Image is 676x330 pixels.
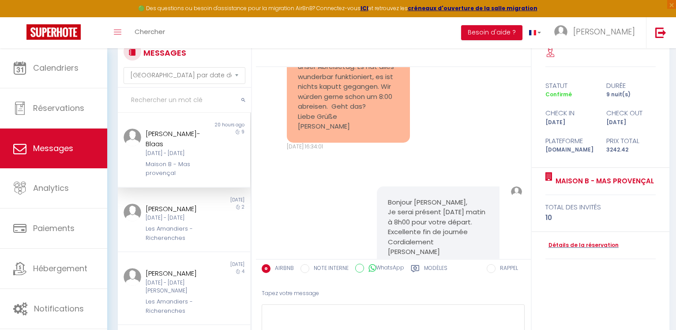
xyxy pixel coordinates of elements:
a: créneaux d'ouverture de la salle migration [408,4,537,12]
span: Messages [33,143,73,154]
span: Paiements [33,223,75,234]
label: NOTE INTERNE [309,264,349,274]
div: 9 nuit(s) [601,91,661,99]
a: Chercher [128,17,172,48]
span: 9 [241,129,244,135]
a: ICI [361,4,368,12]
button: Ouvrir le widget de chat LiveChat [7,4,34,30]
span: Analytics [33,182,69,193]
label: AIRBNB [270,264,294,274]
input: Rechercher un mot clé [118,88,251,113]
div: [DATE] [184,261,250,268]
div: [PERSON_NAME] [146,204,211,214]
div: check out [601,108,661,118]
div: 20 hours ago [184,121,250,129]
span: 2 [242,204,244,210]
img: ... [124,204,141,221]
div: [DOMAIN_NAME] [540,146,601,154]
span: Hébergement [33,263,87,274]
div: [PERSON_NAME]-Blaas [146,129,211,149]
a: ... [PERSON_NAME] [548,17,646,48]
div: Les Amandiers - Richerenches [146,297,211,315]
h3: MESSAGES [141,43,186,63]
div: [DATE] - [DATE] [146,214,211,222]
div: Tapez votre message [262,283,525,304]
img: logout [655,27,666,38]
div: Prix total [601,136,661,146]
label: RAPPEL [496,264,518,274]
pre: Bonjour [PERSON_NAME], Je serai présent [DATE] matin à 8h00 pour votre départ. Excellente fin de ... [388,197,488,257]
img: Super Booking [26,24,81,40]
div: statut [540,80,601,91]
div: Plateforme [540,136,601,146]
span: Notifications [34,303,84,314]
div: [DATE] - [DATE] [146,149,211,158]
span: [PERSON_NAME] [573,26,635,37]
span: 4 [242,268,244,275]
a: Maison B - Mas provençal [552,176,654,186]
pre: [PERSON_NAME], Wir hatten traumhafte Tage in Ihrem Ferienhaus. Morgen ist unser Abreisetag. Es ha... [298,32,398,132]
img: ... [124,129,141,146]
img: ... [554,25,567,38]
span: Chercher [135,27,165,36]
div: check in [540,108,601,118]
span: Confirmé [545,91,572,98]
div: durée [601,80,661,91]
span: Réservations [33,102,84,114]
div: Les Amandiers - Richerenches [146,224,211,243]
div: total des invités [545,202,656,212]
button: Besoin d'aide ? [461,25,522,40]
div: [DATE] 16:34:01 [287,143,409,151]
img: ... [124,268,141,286]
div: 10 [545,212,656,223]
div: [DATE] - [DATE][PERSON_NAME] [146,279,211,296]
span: Calendriers [33,62,79,73]
div: Maison B - Mas provençal [146,160,211,178]
div: [DATE] [601,118,661,127]
label: WhatsApp [364,264,404,273]
a: Détails de la réservation [545,241,619,250]
div: [PERSON_NAME] [146,268,211,279]
div: [DATE] [540,118,601,127]
div: 3242.42 [601,146,661,154]
div: [DATE] [184,197,250,204]
label: Modèles [424,264,447,275]
img: ... [511,186,522,197]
